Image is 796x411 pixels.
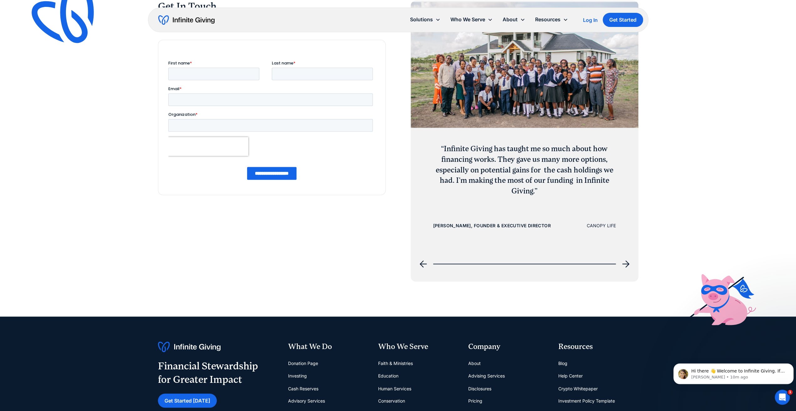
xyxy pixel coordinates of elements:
[468,382,491,395] a: Disclosures
[587,222,616,229] div: CANOPY LIFE
[288,342,368,352] div: What We Do
[158,1,386,13] h2: Get In Touch
[158,393,217,408] a: Get Started [DATE]
[788,390,793,395] span: 1
[503,15,518,24] div: About
[498,13,530,26] div: About
[558,370,583,382] a: Help Center
[468,342,548,352] div: Company
[775,390,790,405] iframe: Intercom live chat
[618,256,633,271] div: next slide
[378,342,458,352] div: Who We Serve
[288,357,318,370] a: Donation Page
[158,360,258,386] div: Financial Stewardship for Greater Impact
[535,15,560,24] div: Resources
[411,1,638,271] div: carousel
[558,342,638,352] div: Resources
[288,370,307,382] a: Investing
[558,394,615,407] a: Investment Policy Template
[405,13,445,26] div: Solutions
[410,15,433,24] div: Solutions
[168,60,375,185] iframe: Form 0
[288,394,325,407] a: Advisory Services
[558,357,567,370] a: Blog
[416,256,431,271] div: previous slide
[433,144,616,196] h3: “Infinite Giving has taught me so much about how financing works. They gave us many more options,...
[450,15,485,24] div: Who We Serve
[411,1,638,230] div: 1 of 4
[288,382,318,395] a: Cash Reserves
[378,357,413,370] a: Faith & Ministries
[378,394,405,407] a: Conservation
[378,382,411,395] a: Human Services
[468,357,481,370] a: About
[468,394,482,407] a: Pricing
[378,370,398,382] a: Education
[603,13,643,27] a: Get Started
[445,13,498,26] div: Who We Serve
[158,15,215,25] a: home
[583,18,598,23] div: Log In
[468,370,505,382] a: Advising Services
[558,382,598,395] a: Crypto Whitepaper
[583,16,598,24] a: Log In
[530,13,573,26] div: Resources
[671,350,796,394] iframe: Intercom notifications message
[433,222,551,229] div: [PERSON_NAME], Founder & Executive Director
